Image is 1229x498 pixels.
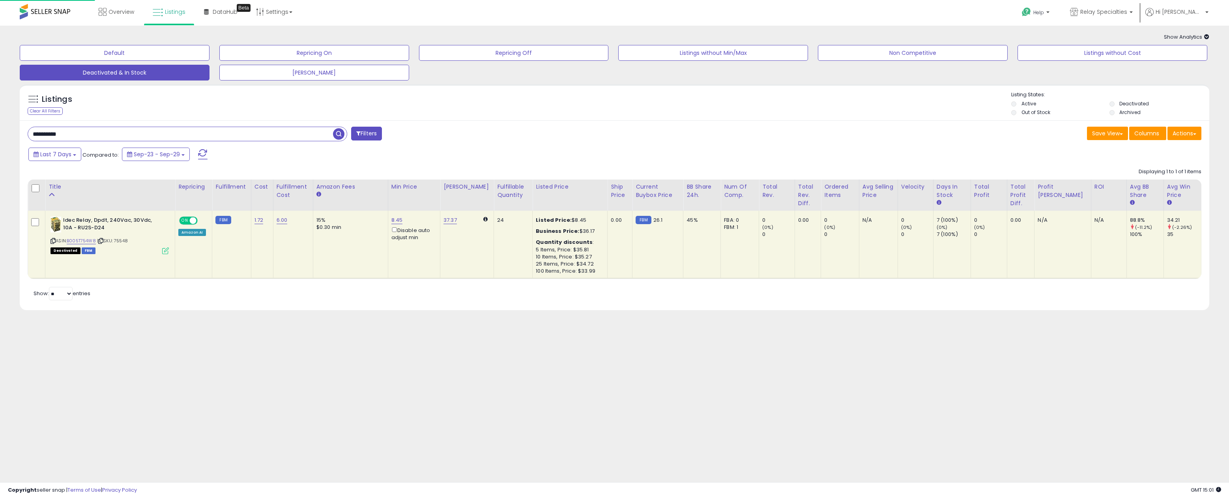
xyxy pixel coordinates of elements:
div: 35 [1167,231,1201,238]
span: Last 7 Days [40,150,71,158]
div: Total Profit [974,183,1004,199]
small: (0%) [824,224,835,230]
button: Listings without Cost [1018,45,1207,61]
span: FBM [82,247,96,254]
h5: Listings [42,94,72,105]
div: N/A [862,217,892,224]
div: Title [49,183,172,191]
span: Columns [1134,129,1159,137]
span: Show Analytics [1164,33,1209,41]
small: (0%) [974,224,985,230]
div: 0 [901,231,933,238]
div: 0 [824,217,859,224]
div: Num of Comp. [724,183,756,199]
button: Last 7 Days [28,148,81,161]
small: Avg BB Share. [1130,199,1135,206]
a: 8.45 [391,216,403,224]
div: Total Profit Diff. [1010,183,1031,208]
a: Hi [PERSON_NAME] [1145,8,1208,26]
button: Columns [1129,127,1166,140]
span: Overview [108,8,134,16]
button: Deactivated & In Stock [20,65,210,81]
div: N/A [1038,217,1085,224]
div: 25 Items, Price: $34.72 [536,260,601,268]
div: Cost [254,183,270,191]
button: Repricing On [219,45,409,61]
span: Sep-23 - Sep-29 [134,150,180,158]
div: : [536,239,601,246]
span: ON [180,217,190,224]
div: 0 [901,217,933,224]
button: Filters [351,127,382,140]
div: Current Buybox Price [636,183,680,199]
button: Default [20,45,210,61]
button: Save View [1087,127,1128,140]
span: Listings [165,8,185,16]
div: Total Rev. Diff. [798,183,818,208]
small: FBM [636,216,651,224]
div: Ship Price [611,183,629,199]
div: Min Price [391,183,437,191]
div: 10 Items, Price: $35.27 [536,253,601,260]
div: $36.17 [536,228,601,235]
small: FBM [215,216,231,224]
a: Help [1016,1,1057,26]
div: 15% [316,217,382,224]
div: 88.8% [1130,217,1164,224]
div: Avg Win Price [1167,183,1198,199]
div: [PERSON_NAME] [443,183,490,191]
div: Repricing [178,183,209,191]
span: | SKU: 75548 [97,238,128,244]
div: Listed Price [536,183,604,191]
div: Profit [PERSON_NAME] [1038,183,1087,199]
small: (0%) [762,224,773,230]
div: Fulfillable Quantity [497,183,529,199]
div: Ordered Items [824,183,855,199]
div: Amazon Fees [316,183,385,191]
b: Listed Price: [536,216,572,224]
p: Listing States: [1011,91,1209,99]
span: Relay Specialties [1080,8,1127,16]
div: 0.00 [798,217,815,224]
div: 0 [824,231,859,238]
label: Active [1021,100,1036,107]
div: 5 Items, Price: $35.81 [536,246,601,253]
div: 0 [974,217,1007,224]
div: Days In Stock [937,183,967,199]
a: 37.37 [443,216,457,224]
small: (0%) [937,224,948,230]
button: Non Competitive [818,45,1008,61]
b: Quantity discounts [536,238,593,246]
a: B005T754W8 [67,238,96,244]
span: Hi [PERSON_NAME] [1156,8,1203,16]
small: (-11.2%) [1135,224,1152,230]
button: Repricing Off [419,45,609,61]
span: 26.1 [653,216,663,224]
label: Deactivated [1119,100,1149,107]
span: OFF [196,217,209,224]
div: Disable auto adjust min [391,226,434,241]
button: [PERSON_NAME] [219,65,409,81]
div: Avg BB Share [1130,183,1160,199]
div: Fulfillment Cost [277,183,310,199]
i: Get Help [1021,7,1031,17]
div: $0.30 min [316,224,382,231]
div: ROI [1094,183,1123,191]
div: 0.00 [611,217,626,224]
div: 24 [497,217,526,224]
div: ASIN: [51,217,169,253]
img: 416IkLdg5lL._SL40_.jpg [51,217,61,232]
div: 100 Items, Price: $33.99 [536,268,601,275]
b: Idec Relay, Dpdt, 240Vac, 30Vdc, 10A - RU2S-D24 [63,217,159,233]
div: FBA: 0 [724,217,753,224]
div: Total Rev. [762,183,791,199]
div: Clear All Filters [28,107,63,115]
span: All listings that are unavailable for purchase on Amazon for any reason other than out-of-stock [51,247,80,254]
span: Help [1033,9,1044,16]
div: BB Share 24h. [687,183,717,199]
div: FBM: 1 [724,224,753,231]
button: Sep-23 - Sep-29 [122,148,190,161]
div: Fulfillment [215,183,247,191]
div: Displaying 1 to 1 of 1 items [1139,168,1201,176]
div: N/A [1094,217,1121,224]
